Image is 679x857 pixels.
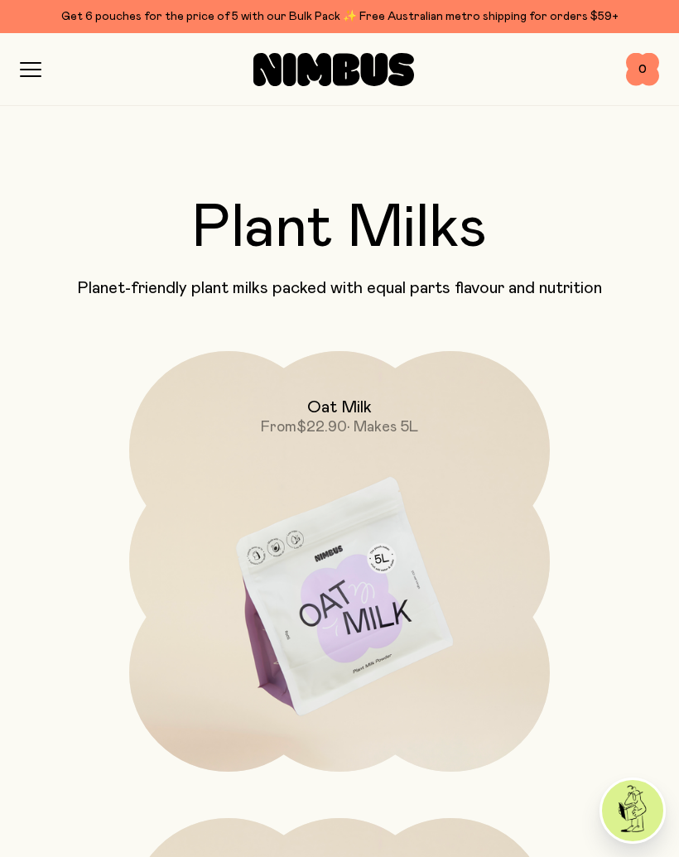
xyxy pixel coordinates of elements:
[307,397,372,417] h2: Oat Milk
[129,351,550,772] a: Oat MilkFrom$22.90• Makes 5L
[602,780,663,841] img: agent
[296,420,347,435] span: $22.90
[347,420,418,435] span: • Makes 5L
[20,199,659,258] h2: Plant Milks
[20,278,659,298] p: Planet-friendly plant milks packed with equal parts flavour and nutrition
[20,7,659,26] div: Get 6 pouches for the price of 5 with our Bulk Pack ✨ Free Australian metro shipping for orders $59+
[261,420,296,435] span: From
[626,53,659,86] button: 0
